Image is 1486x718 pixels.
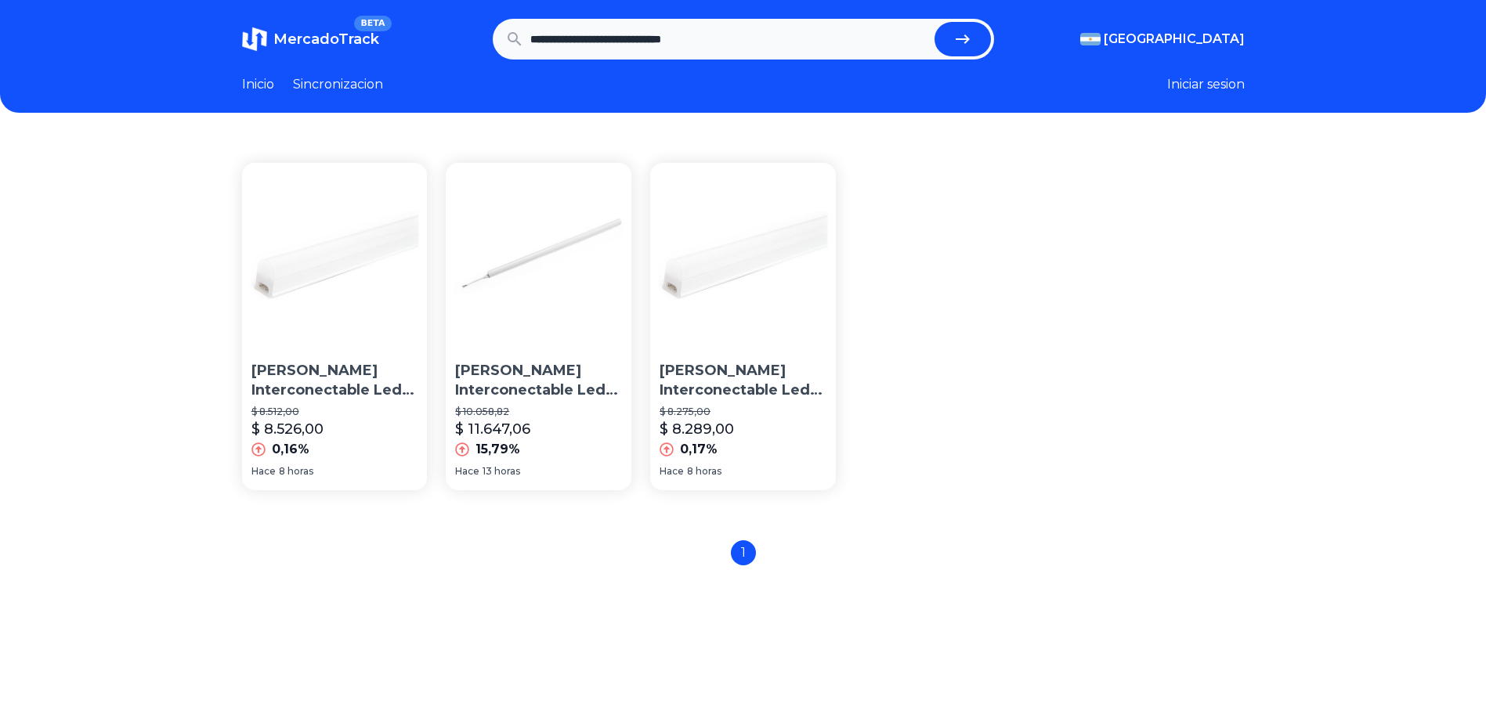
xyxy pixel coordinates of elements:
span: [GEOGRAPHIC_DATA] [1104,30,1245,49]
span: BETA [354,16,391,31]
a: Liston Interconectable Led 16w Sica Blanco Frio / Neutro[PERSON_NAME] Interconectable Led 16w [PE... [446,163,631,490]
span: 8 horas [279,465,313,478]
button: Iniciar sesion [1167,75,1245,94]
p: [PERSON_NAME] Interconectable Led 16w [PERSON_NAME] [PERSON_NAME] Frio / Neutro [455,361,622,400]
p: $ 10.058,82 [455,406,622,418]
button: [GEOGRAPHIC_DATA] [1080,30,1245,49]
p: $ 8.275,00 [660,406,826,418]
a: MercadoTrackBETA [242,27,379,52]
img: MercadoTrack [242,27,267,52]
span: Hace [251,465,276,478]
p: 15,79% [475,440,520,459]
p: 0,17% [680,440,718,459]
a: Liston Interconectable Led 16w Sica Blanco Frio / Neutro 1140mm[PERSON_NAME] Interconectable Led ... [650,163,836,490]
span: 8 horas [687,465,721,478]
p: $ 8.289,00 [660,418,734,440]
p: 0,16% [272,440,309,459]
p: $ 8.512,00 [251,406,418,418]
span: MercadoTrack [273,31,379,48]
span: Hace [660,465,684,478]
p: [PERSON_NAME] Interconectable Led 16w [PERSON_NAME] [PERSON_NAME] Frio / Neutro 1140mm [660,361,826,400]
a: Sincronizacion [293,75,383,94]
p: $ 8.526,00 [251,418,324,440]
p: [PERSON_NAME] Interconectable Led 16w [PERSON_NAME] [PERSON_NAME] Frio / Neutro 1140mm Tienda Ofi... [251,361,418,400]
img: Liston Interconectable Led 16w Sica Blanco Frio / Neutro 1140mm Tienda Oficial [242,163,428,348]
p: $ 11.647,06 [455,418,530,440]
a: Liston Interconectable Led 16w Sica Blanco Frio / Neutro 1140mm Tienda Oficial[PERSON_NAME] Inter... [242,163,428,490]
span: 13 horas [483,465,520,478]
img: Argentina [1080,33,1101,45]
a: Inicio [242,75,274,94]
img: Liston Interconectable Led 16w Sica Blanco Frio / Neutro [446,163,631,348]
img: Liston Interconectable Led 16w Sica Blanco Frio / Neutro 1140mm [650,163,836,348]
span: Hace [455,465,479,478]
